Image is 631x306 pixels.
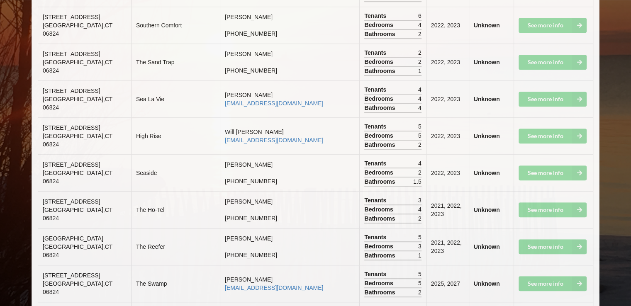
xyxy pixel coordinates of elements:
[131,44,220,80] td: The Sand Trap
[418,122,421,131] span: 5
[426,154,469,191] td: 2022, 2023
[364,131,395,140] span: Bedrooms
[364,12,388,20] span: Tenants
[418,58,421,66] span: 2
[418,104,421,112] span: 4
[364,21,395,29] span: Bedrooms
[426,191,469,228] td: 2021, 2022, 2023
[418,168,421,177] span: 2
[364,270,388,278] span: Tenants
[220,7,359,44] td: [PERSON_NAME] [PHONE_NUMBER]
[225,100,323,107] a: [EMAIL_ADDRESS][DOMAIN_NAME]
[364,104,397,112] span: Bathrooms
[418,288,421,296] span: 2
[418,214,421,223] span: 2
[220,154,359,191] td: [PERSON_NAME] [PHONE_NUMBER]
[43,243,112,258] span: [GEOGRAPHIC_DATA] , CT 06824
[426,80,469,117] td: 2022, 2023
[418,12,421,20] span: 6
[418,95,421,103] span: 4
[43,14,100,20] span: [STREET_ADDRESS]
[364,95,395,103] span: Bedrooms
[43,22,112,37] span: [GEOGRAPHIC_DATA] , CT 06824
[364,205,395,214] span: Bedrooms
[364,159,388,168] span: Tenants
[426,7,469,44] td: 2022, 2023
[131,7,220,44] td: Southern Comfort
[364,177,397,186] span: Bathrooms
[474,243,500,250] b: Unknown
[426,228,469,265] td: 2021, 2022, 2023
[131,80,220,117] td: Sea La Vie
[43,96,112,111] span: [GEOGRAPHIC_DATA] , CT 06824
[418,141,421,149] span: 2
[43,133,112,148] span: [GEOGRAPHIC_DATA] , CT 06824
[43,272,100,279] span: [STREET_ADDRESS]
[364,251,397,260] span: Bathrooms
[364,58,395,66] span: Bedrooms
[43,51,100,57] span: [STREET_ADDRESS]
[418,49,421,57] span: 2
[225,284,323,291] a: [EMAIL_ADDRESS][DOMAIN_NAME]
[474,170,500,176] b: Unknown
[474,133,500,139] b: Unknown
[418,233,421,241] span: 5
[220,117,359,154] td: Will [PERSON_NAME]
[418,251,421,260] span: 1
[474,22,500,29] b: Unknown
[364,233,388,241] span: Tenants
[131,154,220,191] td: Seaside
[364,279,395,287] span: Bedrooms
[418,270,421,278] span: 5
[418,67,421,75] span: 1
[413,177,421,186] span: 1.5
[220,265,359,302] td: [PERSON_NAME]
[364,242,395,250] span: Bedrooms
[418,196,421,204] span: 3
[418,279,421,287] span: 5
[43,87,100,94] span: [STREET_ADDRESS]
[426,265,469,302] td: 2025, 2027
[364,67,397,75] span: Bathrooms
[220,80,359,117] td: [PERSON_NAME]
[220,191,359,228] td: [PERSON_NAME] [PHONE_NUMBER]
[43,124,100,131] span: [STREET_ADDRESS]
[474,96,500,102] b: Unknown
[43,280,112,295] span: [GEOGRAPHIC_DATA] , CT 06824
[418,21,421,29] span: 4
[418,242,421,250] span: 3
[426,44,469,80] td: 2022, 2023
[220,44,359,80] td: [PERSON_NAME] [PHONE_NUMBER]
[43,198,100,205] span: [STREET_ADDRESS]
[364,196,388,204] span: Tenants
[225,137,323,143] a: [EMAIL_ADDRESS][DOMAIN_NAME]
[418,159,421,168] span: 4
[131,265,220,302] td: The Swamp
[364,214,397,223] span: Bathrooms
[131,191,220,228] td: The Ho-Tel
[43,235,103,242] span: [GEOGRAPHIC_DATA]
[474,280,500,287] b: Unknown
[43,170,112,185] span: [GEOGRAPHIC_DATA] , CT 06824
[43,206,112,221] span: [GEOGRAPHIC_DATA] , CT 06824
[364,141,397,149] span: Bathrooms
[131,117,220,154] td: High Rise
[220,228,359,265] td: [PERSON_NAME] [PHONE_NUMBER]
[418,131,421,140] span: 5
[474,206,500,213] b: Unknown
[474,59,500,66] b: Unknown
[426,117,469,154] td: 2022, 2023
[43,59,112,74] span: [GEOGRAPHIC_DATA] , CT 06824
[131,228,220,265] td: The Reefer
[364,168,395,177] span: Bedrooms
[364,85,388,94] span: Tenants
[364,288,397,296] span: Bathrooms
[364,122,388,131] span: Tenants
[43,161,100,168] span: [STREET_ADDRESS]
[418,30,421,38] span: 2
[418,205,421,214] span: 4
[418,85,421,94] span: 4
[364,49,388,57] span: Tenants
[364,30,397,38] span: Bathrooms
